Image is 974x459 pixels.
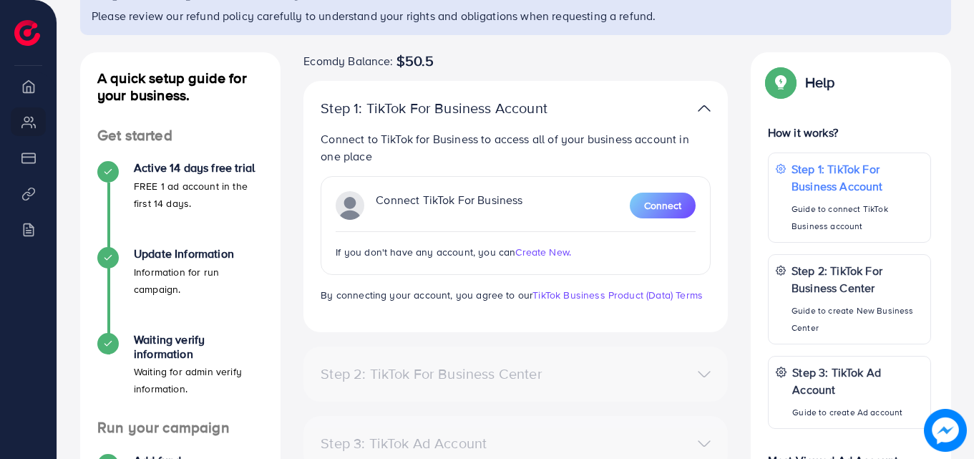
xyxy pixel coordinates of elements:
[532,288,703,302] a: TikTok Business Product (Data) Terms
[792,200,923,235] p: Guide to connect TikTok Business account
[134,363,263,397] p: Waiting for admin verify information.
[630,193,696,218] button: Connect
[376,191,522,220] p: Connect TikTok For Business
[396,52,434,69] span: $50.5
[924,409,967,452] img: image
[80,419,281,437] h4: Run your campaign
[80,161,281,247] li: Active 14 days free trial
[321,100,573,117] p: Step 1: TikTok For Business Account
[92,7,943,24] p: Please review our refund policy carefully to understand your rights and obligations when requesti...
[792,364,923,398] p: Step 3: TikTok Ad Account
[515,245,571,259] span: Create New.
[134,178,263,212] p: FREE 1 ad account in the first 14 days.
[134,161,263,175] h4: Active 14 days free trial
[792,160,923,195] p: Step 1: TikTok For Business Account
[14,20,40,46] img: logo
[805,74,835,91] p: Help
[134,264,263,298] p: Information for run campaign.
[321,130,711,165] p: Connect to TikTok for Business to access all of your business account in one place
[698,98,711,119] img: TikTok partner
[768,124,931,141] p: How it works?
[792,302,923,337] p: Guide to create New Business Center
[80,127,281,145] h4: Get started
[303,52,393,69] span: Ecomdy Balance:
[336,245,515,259] span: If you don't have any account, you can
[80,69,281,104] h4: A quick setup guide for your business.
[792,404,923,421] p: Guide to create Ad account
[336,191,364,220] img: TikTok partner
[80,333,281,419] li: Waiting verify information
[792,262,923,296] p: Step 2: TikTok For Business Center
[134,247,263,261] h4: Update Information
[321,286,711,304] p: By connecting your account, you agree to our
[644,198,681,213] span: Connect
[80,247,281,333] li: Update Information
[768,69,794,95] img: Popup guide
[134,333,263,360] h4: Waiting verify information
